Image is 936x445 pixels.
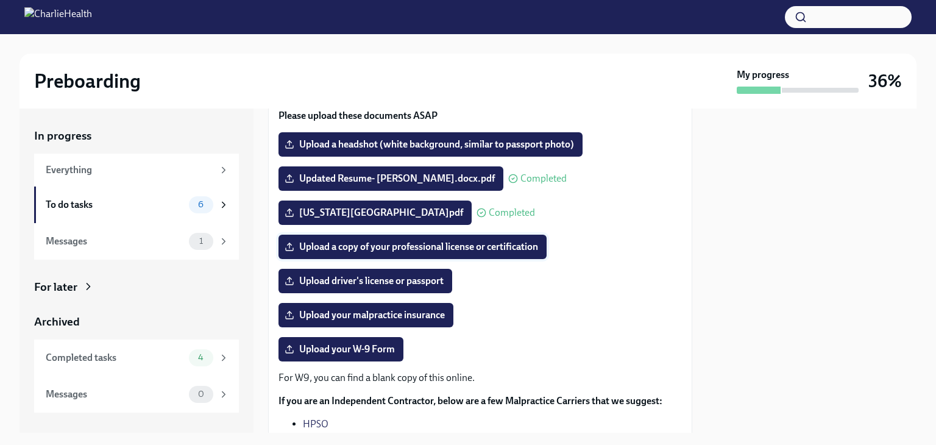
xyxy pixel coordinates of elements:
[46,163,213,177] div: Everything
[868,70,902,92] h3: 36%
[287,138,574,151] span: Upload a headshot (white background, similar to passport photo)
[287,343,395,355] span: Upload your W-9 Form
[34,340,239,376] a: Completed tasks4
[303,418,328,430] a: HPSO
[34,279,239,295] a: For later
[287,241,538,253] span: Upload a copy of your professional license or certification
[489,208,535,218] span: Completed
[46,388,184,401] div: Messages
[303,432,416,443] a: Philadelphia Insurance. CO
[278,395,662,407] strong: If you are an Independent Contractor, below are a few Malpractice Carriers that we suggest:
[34,279,77,295] div: For later
[191,200,211,209] span: 6
[278,201,472,225] label: [US_STATE][GEOGRAPHIC_DATA]pdf
[278,166,503,191] label: Updated Resume- [PERSON_NAME].docx.pdf
[278,132,583,157] label: Upload a headshot (white background, similar to passport photo)
[287,309,445,321] span: Upload your malpractice insurance
[278,303,453,327] label: Upload your malpractice insurance
[278,337,403,361] label: Upload your W-9 Form
[737,68,789,82] strong: My progress
[520,174,567,183] span: Completed
[34,187,239,223] a: To do tasks6
[34,154,239,187] a: Everything
[192,237,210,246] span: 1
[34,128,239,144] a: In progress
[278,235,547,259] label: Upload a copy of your professional license or certification
[34,314,239,330] a: Archived
[191,390,211,399] span: 0
[278,371,682,385] p: For W9, you can find a blank copy of this online.
[287,173,495,185] span: Updated Resume- [PERSON_NAME].docx.pdf
[24,7,92,27] img: CharlieHealth
[46,198,184,212] div: To do tasks
[191,353,211,362] span: 4
[46,351,184,365] div: Completed tasks
[287,207,463,219] span: [US_STATE][GEOGRAPHIC_DATA]pdf
[34,69,141,93] h2: Preboarding
[46,235,184,248] div: Messages
[278,110,438,121] strong: Please upload these documents ASAP
[278,269,452,293] label: Upload driver's license or passport
[287,275,444,287] span: Upload driver's license or passport
[34,376,239,413] a: Messages0
[34,223,239,260] a: Messages1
